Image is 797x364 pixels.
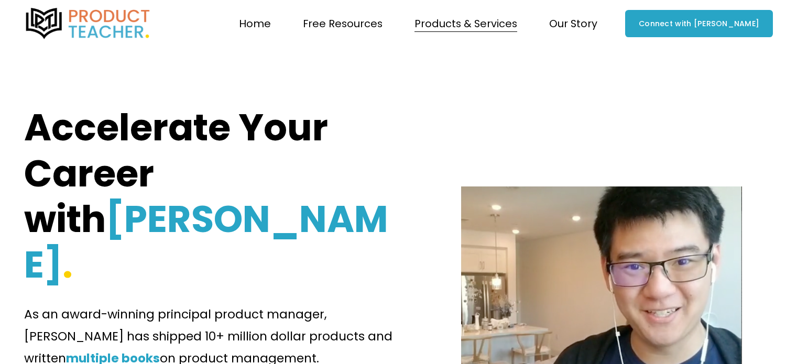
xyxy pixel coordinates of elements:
span: Free Resources [303,15,383,33]
a: folder dropdown [303,14,383,34]
span: Our Story [549,15,597,33]
strong: [PERSON_NAME] [24,193,388,291]
a: folder dropdown [549,14,597,34]
strong: Accelerate Your Career with [24,102,336,245]
strong: . [62,239,73,291]
a: folder dropdown [414,14,517,34]
a: Connect with [PERSON_NAME] [625,10,773,37]
img: Product Teacher [24,8,152,39]
span: Products & Services [414,15,517,33]
a: Home [239,14,271,34]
